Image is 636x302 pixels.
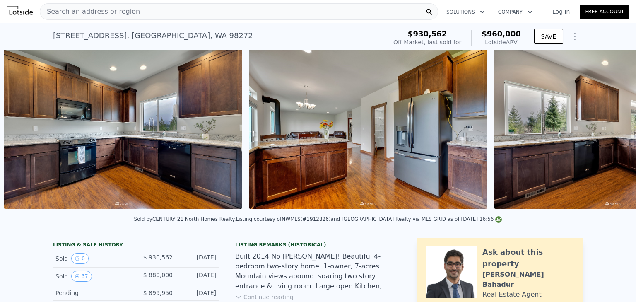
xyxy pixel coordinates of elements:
div: Off Market, last sold for [393,38,461,46]
div: Pending [55,289,129,297]
button: Show Options [566,28,583,45]
div: Built 2014 No [PERSON_NAME]! Beautiful 4-bedroom two-story home. 1-owner, 7-acres. Mountain views... [235,251,401,291]
img: Sale: 149194035 Parcel: 103914340 [4,50,242,209]
div: [DATE] [179,253,216,264]
div: LISTING & SALE HISTORY [53,242,219,250]
div: Sold by CENTURY 21 North Homes Realty . [134,216,236,222]
div: Sold [55,253,129,264]
span: $930,562 [408,29,447,38]
span: $960,000 [482,29,521,38]
span: Search an address or region [40,7,140,17]
button: SAVE [534,29,563,44]
span: $ 899,950 [143,290,173,296]
button: View historical data [71,253,89,264]
a: Log In [542,7,580,16]
div: Listing courtesy of NWMLS (#1912826) and [GEOGRAPHIC_DATA] Realty via MLS GRID as of [DATE] 16:56 [236,216,502,222]
div: Ask about this property [482,246,575,270]
a: Free Account [580,5,629,19]
button: Solutions [440,5,491,19]
div: Lotside ARV [482,38,521,46]
div: [STREET_ADDRESS] , [GEOGRAPHIC_DATA] , WA 98272 [53,30,253,41]
span: $ 880,000 [143,272,173,278]
div: [PERSON_NAME] Bahadur [482,270,575,290]
div: Listing Remarks (Historical) [235,242,401,248]
span: $ 930,562 [143,254,173,261]
button: Company [491,5,539,19]
img: Sale: 149194035 Parcel: 103914340 [249,50,487,209]
button: View historical data [71,271,92,282]
div: [DATE] [179,271,216,282]
img: NWMLS Logo [495,216,502,223]
button: Continue reading [235,293,294,301]
div: [DATE] [179,289,216,297]
div: Real Estate Agent [482,290,542,300]
img: Lotside [7,6,33,17]
div: Sold [55,271,129,282]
